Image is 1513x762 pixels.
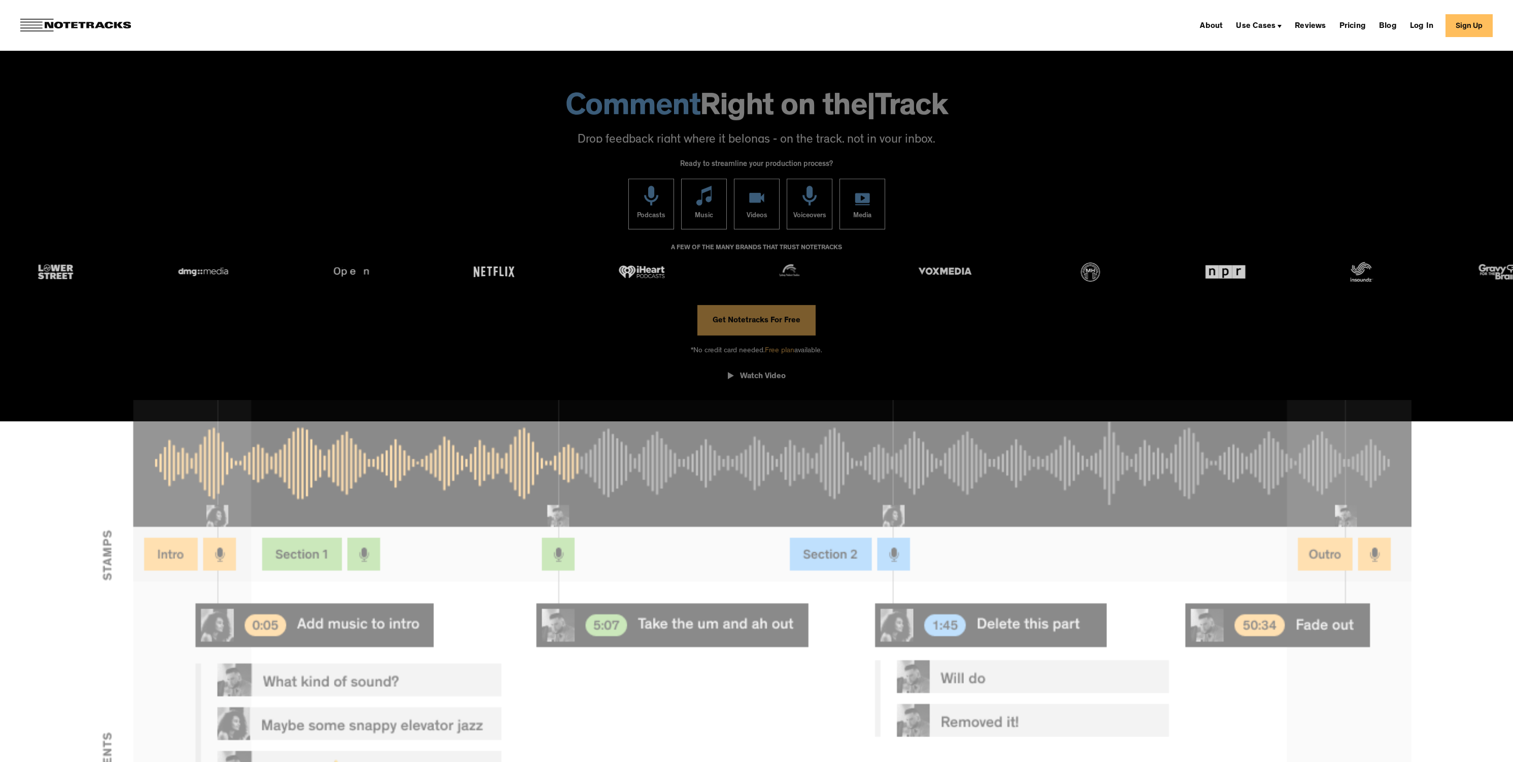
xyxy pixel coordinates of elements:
h1: Right on the Track [10,93,1503,124]
div: A FEW OF THE MANY BRANDS THAT TRUST NOTETRACKS [671,239,842,267]
div: Videos [746,205,767,228]
a: Music [681,178,727,229]
a: Podcasts [628,178,674,229]
a: open lightbox [728,364,786,392]
a: Blog [1375,17,1401,34]
a: Sign Up [1445,14,1493,37]
div: Use Cases [1232,17,1286,34]
p: Drop feedback right where it belongs - on the track, not in your inbox. [10,132,1503,149]
div: Use Cases [1236,22,1275,30]
a: Videos [734,178,780,229]
span: Comment [565,93,700,124]
span: | [867,93,875,124]
a: Voiceovers [787,178,832,229]
a: Media [839,178,885,229]
a: Log In [1406,17,1437,34]
div: Voiceovers [793,205,826,228]
div: Ready to streamline your production process? [680,154,833,179]
div: Music [695,205,713,228]
a: Pricing [1335,17,1370,34]
div: *No credit card needed. available. [691,335,822,364]
div: Media [853,205,871,228]
a: Reviews [1291,17,1330,34]
span: Free plan [765,347,794,354]
a: Get Notetracks For Free [697,305,816,335]
a: About [1196,17,1227,34]
div: Watch Video [740,372,786,382]
div: Podcasts [637,205,665,228]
